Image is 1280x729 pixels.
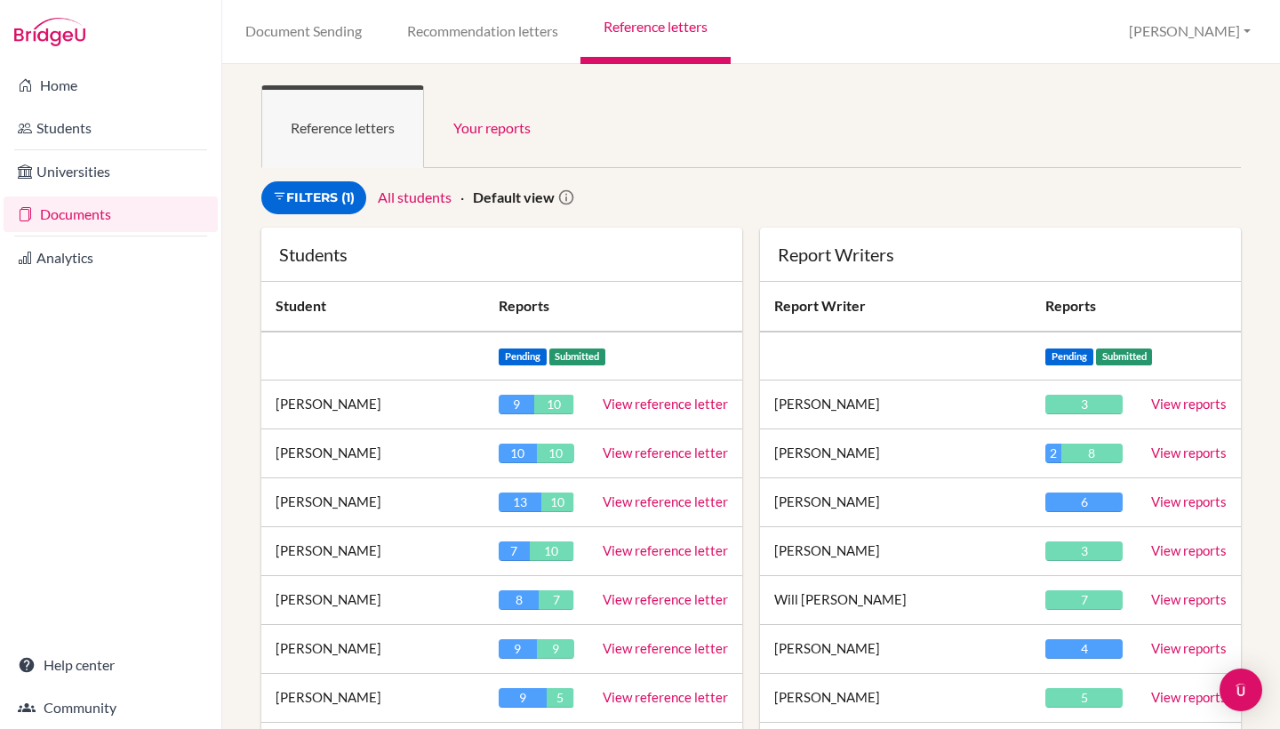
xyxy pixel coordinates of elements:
th: Student [261,282,484,332]
span: Submitted [1096,348,1153,365]
td: [PERSON_NAME] [261,625,484,674]
td: [PERSON_NAME] [261,381,484,429]
div: 10 [541,493,574,512]
div: 10 [499,444,537,463]
a: View reports [1151,689,1227,705]
div: 7 [499,541,530,561]
td: Will [PERSON_NAME] [760,576,1031,625]
a: View reports [1151,396,1227,412]
a: View reference letter [603,591,728,607]
td: [PERSON_NAME] [261,429,484,478]
a: View reference letter [603,689,728,705]
td: [PERSON_NAME] [760,429,1031,478]
a: Students [4,110,218,146]
a: Universities [4,154,218,189]
button: [PERSON_NAME] [1121,15,1259,48]
a: Reference letters [261,85,424,168]
div: 3 [1045,395,1123,414]
a: View reference letter [603,493,728,509]
a: View reports [1151,591,1227,607]
a: Home [4,68,218,103]
div: 6 [1045,493,1123,512]
a: View reports [1151,493,1227,509]
div: 4 [1045,639,1123,659]
div: 5 [547,688,573,708]
div: 10 [530,541,573,561]
div: 10 [534,395,573,414]
a: Help center [4,647,218,683]
div: 7 [1045,590,1123,610]
a: Documents [4,196,218,232]
div: 2 [1045,444,1060,463]
div: 5 [1045,688,1123,708]
th: Report Writer [760,282,1031,332]
strong: Default view [473,188,555,205]
td: [PERSON_NAME] [261,478,484,527]
div: Report Writers [778,245,1223,263]
td: [PERSON_NAME] [760,674,1031,723]
div: Students [279,245,724,263]
div: 3 [1045,541,1123,561]
td: [PERSON_NAME] [261,674,484,723]
th: Reports [484,282,742,332]
th: Reports [1031,282,1137,332]
a: View reference letter [603,445,728,461]
td: [PERSON_NAME] [760,478,1031,527]
a: View reference letter [603,396,728,412]
div: 7 [539,590,573,610]
a: View reports [1151,542,1227,558]
div: 9 [499,395,534,414]
div: 8 [499,590,539,610]
a: View reference letter [603,542,728,558]
td: [PERSON_NAME] [261,527,484,576]
td: [PERSON_NAME] [760,625,1031,674]
div: 13 [499,493,541,512]
span: Submitted [549,348,606,365]
div: 8 [1061,444,1123,463]
div: 10 [537,444,575,463]
div: 9 [537,639,575,659]
a: View reports [1151,640,1227,656]
a: All students [378,188,452,205]
td: [PERSON_NAME] [760,381,1031,429]
span: Pending [1045,348,1093,365]
a: Analytics [4,240,218,276]
td: [PERSON_NAME] [760,527,1031,576]
a: Filters (1) [261,181,366,214]
a: Your reports [424,85,560,168]
td: [PERSON_NAME] [261,576,484,625]
div: 9 [499,688,547,708]
div: Open Intercom Messenger [1220,669,1262,711]
a: Community [4,690,218,725]
span: Pending [499,348,547,365]
img: Bridge-U [14,18,85,46]
a: View reference letter [603,640,728,656]
a: View reports [1151,445,1227,461]
div: 9 [499,639,537,659]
